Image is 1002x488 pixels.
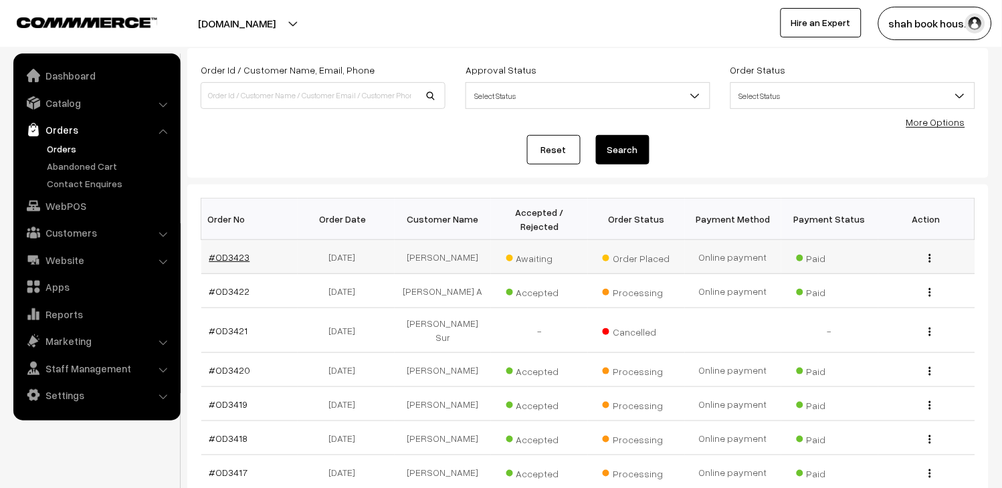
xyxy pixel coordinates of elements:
th: Order Status [588,199,685,240]
a: Staff Management [17,356,176,380]
span: Select Status [466,84,710,108]
th: Accepted / Rejected [491,199,588,240]
label: Order Id / Customer Name, Email, Phone [201,63,375,77]
span: Paid [797,282,864,299]
a: #OD3418 [209,433,248,444]
img: Menu [929,328,931,336]
img: Menu [929,367,931,376]
span: Processing [603,463,670,481]
span: Select Status [466,82,710,109]
a: Orders [17,118,176,142]
td: [PERSON_NAME] [395,387,492,421]
span: Accepted [506,395,573,412]
img: COMMMERCE [17,17,157,27]
td: [PERSON_NAME] [395,240,492,274]
span: Select Status [730,82,975,109]
img: Menu [929,288,931,297]
a: Abandoned Cart [43,159,176,173]
span: Cancelled [603,322,670,339]
a: WebPOS [17,194,176,218]
th: Action [878,199,975,240]
span: Processing [603,429,670,447]
img: Menu [929,435,931,444]
span: Awaiting [506,248,573,265]
a: #OD3417 [209,467,248,478]
label: Order Status [730,63,786,77]
input: Order Id / Customer Name / Customer Email / Customer Phone [201,82,445,109]
span: Accepted [506,429,573,447]
td: - [781,308,878,353]
button: [DOMAIN_NAME] [151,7,322,40]
a: #OD3419 [209,398,248,410]
td: - [491,308,588,353]
td: Online payment [685,421,782,455]
td: [PERSON_NAME] Sur [395,308,492,353]
a: Settings [17,383,176,407]
span: Order Placed [603,248,670,265]
td: [PERSON_NAME] [395,353,492,387]
td: Online payment [685,240,782,274]
span: Processing [603,282,670,299]
button: Search [596,135,649,164]
th: Customer Name [395,199,492,240]
img: Menu [929,254,931,263]
span: Accepted [506,361,573,378]
td: [DATE] [298,274,395,308]
span: Paid [797,361,864,378]
td: [DATE] [298,240,395,274]
a: #OD3421 [209,325,248,336]
td: [DATE] [298,387,395,421]
span: Processing [603,361,670,378]
span: Paid [797,463,864,481]
a: More Options [906,116,965,128]
a: Orders [43,142,176,156]
th: Order Date [298,199,395,240]
a: #OD3423 [209,251,250,263]
a: Contact Enquires [43,176,176,191]
img: Menu [929,469,931,478]
th: Payment Method [685,199,782,240]
span: Accepted [506,282,573,299]
span: Accepted [506,463,573,481]
td: [DATE] [298,421,395,455]
a: Marketing [17,329,176,353]
span: Paid [797,248,864,265]
td: Online payment [685,387,782,421]
a: #OD3420 [209,364,251,376]
button: shah book hous… [878,7,992,40]
a: COMMMERCE [17,13,134,29]
img: user [965,13,985,33]
td: [PERSON_NAME] [395,421,492,455]
span: Paid [797,429,864,447]
img: Menu [929,401,931,410]
a: Apps [17,275,176,299]
a: #OD3422 [209,285,250,297]
td: Online payment [685,353,782,387]
span: Select Status [731,84,975,108]
span: Paid [797,395,864,412]
a: Customers [17,221,176,245]
a: Reset [527,135,581,164]
th: Order No [201,199,298,240]
a: Website [17,248,176,272]
td: Online payment [685,274,782,308]
th: Payment Status [781,199,878,240]
span: Processing [603,395,670,412]
td: [DATE] [298,308,395,353]
label: Approval Status [466,63,536,77]
td: [PERSON_NAME] A [395,274,492,308]
a: Reports [17,302,176,326]
td: [DATE] [298,353,395,387]
a: Dashboard [17,64,176,88]
a: Catalog [17,91,176,115]
a: Hire an Expert [781,8,862,37]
